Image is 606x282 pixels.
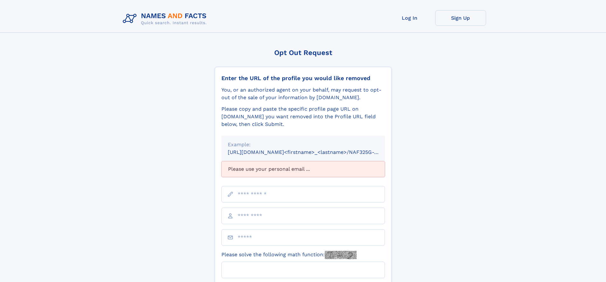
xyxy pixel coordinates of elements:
div: Please copy and paste the specific profile page URL on [DOMAIN_NAME] you want removed into the Pr... [221,105,385,128]
a: Sign Up [435,10,486,26]
small: [URL][DOMAIN_NAME]<firstname>_<lastname>/NAF325G-xxxxxxxx [228,149,397,155]
div: Enter the URL of the profile you would like removed [221,75,385,82]
img: Logo Names and Facts [120,10,212,27]
div: You, or an authorized agent on your behalf, may request to opt-out of the sale of your informatio... [221,86,385,101]
div: Opt Out Request [215,49,392,57]
label: Please solve the following math function: [221,251,357,259]
a: Log In [384,10,435,26]
div: Please use your personal email ... [221,161,385,177]
div: Example: [228,141,379,148]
